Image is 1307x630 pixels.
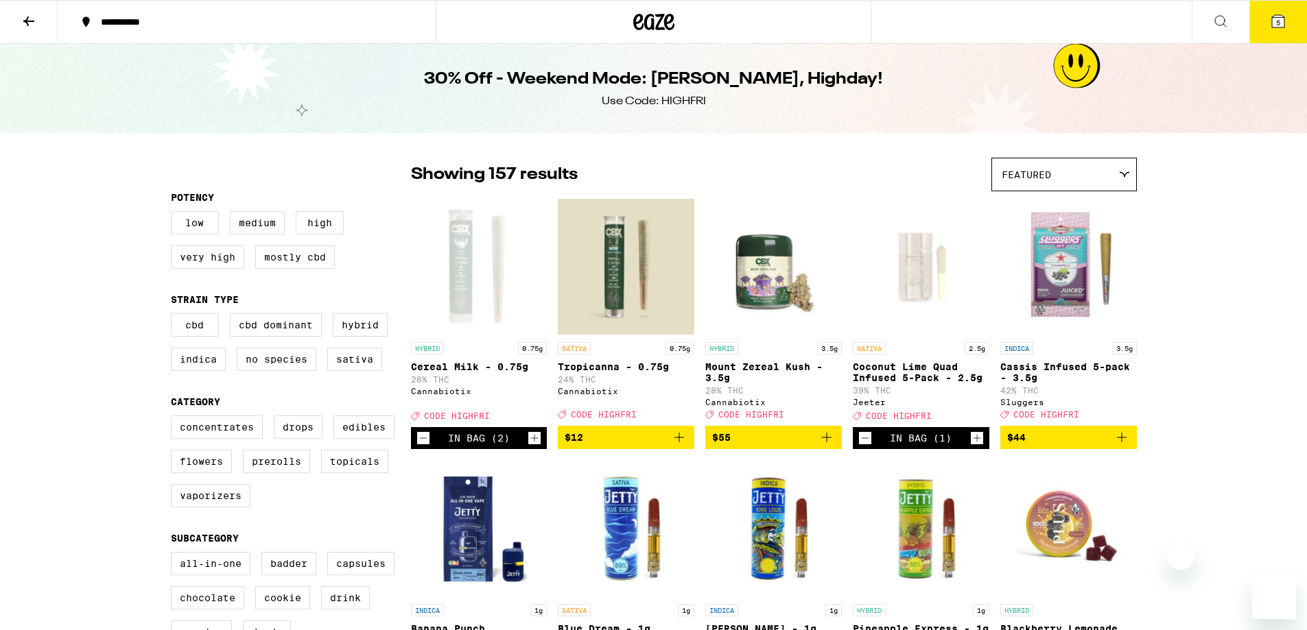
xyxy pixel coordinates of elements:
iframe: Button to launch messaging window [1252,575,1296,619]
p: 28% THC [705,386,842,395]
p: 3.5g [817,342,842,354]
img: Cannabiotix - Tropicanna - 0.75g [558,198,694,335]
button: 5 [1249,1,1307,43]
p: INDICA [705,604,738,616]
button: Add to bag [1000,426,1137,449]
p: 3.5g [1112,342,1137,354]
span: $44 [1007,432,1026,443]
legend: Strain Type [171,294,239,305]
label: Concentrates [171,415,263,439]
label: Edibles [333,415,395,439]
a: Open page for Cassis Infused 5-pack - 3.5g from Sluggers [1000,198,1137,426]
div: Cannabiotix [558,387,694,396]
label: CBD [171,313,219,337]
iframe: Close message [1167,542,1194,570]
span: Featured [1002,169,1051,180]
div: In Bag (2) [448,433,510,444]
p: 39% THC [853,386,989,395]
p: Coconut Lime Quad Infused 5-Pack - 2.5g [853,361,989,383]
a: Open page for Coconut Lime Quad Infused 5-Pack - 2.5g from Jeeter [853,198,989,427]
p: Cereal Milk - 0.75g [411,361,547,372]
p: 1g [530,604,547,616]
label: Indica [171,348,226,371]
div: Sluggers [1000,398,1137,407]
label: CBD Dominant [230,313,322,337]
span: $12 [565,432,583,443]
label: Prerolls [243,450,310,473]
label: Cookie [255,586,310,609]
p: Showing 157 results [411,163,578,186]
label: Badder [261,552,316,575]
span: CODE HIGHFRI [1013,410,1079,419]
div: Cannabiotix [705,398,842,407]
p: SATIVA [853,342,886,354]
img: Jetty Extracts - Blue Dream - 1g [558,460,694,597]
p: 1g [678,604,694,616]
p: HYBRID [411,342,444,354]
span: 5 [1276,19,1280,27]
div: In Bag (1) [890,433,952,444]
label: Chocolate [171,586,244,609]
label: Medium [230,211,285,234]
span: CODE HIGHFRI [424,411,490,420]
button: Decrement [416,431,430,445]
p: Cassis Infused 5-pack - 3.5g [1000,361,1137,383]
img: Sluggers - Cassis Infused 5-pack - 3.5g [1000,198,1137,335]
img: Jetty Extracts - Pineapple Express - 1g [853,460,989,597]
button: Decrement [858,431,872,445]
legend: Subcategory [171,533,239,544]
a: Open page for Cereal Milk - 0.75g from Cannabiotix [411,198,547,427]
label: High [296,211,344,234]
p: 0.75g [518,342,547,354]
h1: 30% Off - Weekend Mode: [PERSON_NAME], Highday! [424,68,883,91]
p: Tropicanna - 0.75g [558,361,694,372]
button: Add to bag [558,426,694,449]
img: Jetty Extracts - Banana Punch Solventless AIO - 1g [411,460,547,597]
img: PLUS - Blackberry Lemonade CLASSIC Gummies [1000,460,1137,597]
p: HYBRID [853,604,886,616]
img: Jetty Extracts - King Louis - 1g [705,460,842,597]
label: No Species [237,348,316,371]
img: Cannabiotix - Mount Zereal Kush - 3.5g [705,198,842,335]
legend: Potency [171,192,214,203]
label: Sativa [327,348,382,371]
label: Vaporizers [171,484,250,507]
a: Open page for Mount Zereal Kush - 3.5g from Cannabiotix [705,198,842,426]
div: Use Code: HIGHFRI [602,94,706,109]
p: SATIVA [558,604,591,616]
span: CODE HIGHFRI [866,411,932,420]
p: INDICA [1000,342,1033,354]
label: Topicals [321,450,388,473]
p: SATIVA [558,342,591,354]
label: Flowers [171,450,232,473]
label: Hybrid [333,313,388,337]
span: $55 [712,432,731,443]
label: Very High [171,245,244,269]
p: 24% THC [558,375,694,384]
p: 42% THC [1000,386,1137,395]
p: 0.75g [666,342,694,354]
p: HYBRID [1000,604,1033,616]
p: Mount Zereal Kush - 3.5g [705,361,842,383]
p: 1g [973,604,989,616]
p: 28% THC [411,375,547,384]
p: INDICA [411,604,444,616]
div: Jeeter [853,398,989,407]
label: Capsules [327,552,395,575]
a: Open page for Tropicanna - 0.75g from Cannabiotix [558,198,694,426]
button: Add to bag [705,426,842,449]
span: CODE HIGHFRI [718,410,784,419]
legend: Category [171,396,220,407]
button: Increment [528,431,541,445]
span: CODE HIGHFRI [571,410,637,419]
label: Low [171,211,219,234]
div: Cannabiotix [411,387,547,396]
p: 2.5g [965,342,989,354]
button: Increment [970,431,984,445]
p: 1g [825,604,842,616]
label: Drink [321,586,370,609]
p: HYBRID [705,342,738,354]
label: Mostly CBD [255,245,335,269]
label: All-In-One [171,552,250,575]
label: Drops [274,415,322,439]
